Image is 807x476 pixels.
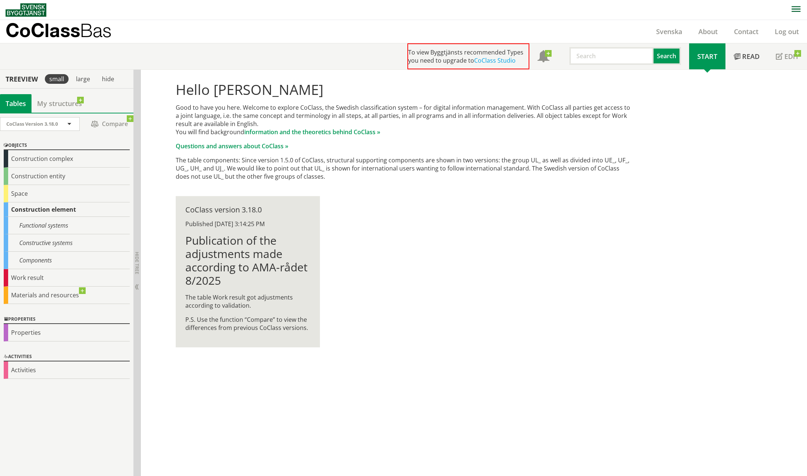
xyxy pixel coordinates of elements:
div: Objects [4,141,130,150]
span: Edit [784,52,799,61]
div: small [45,74,69,84]
div: Construction element [4,202,130,217]
span: CoClass Version 3.18.0 [6,120,58,127]
div: Properties [4,324,130,341]
h1: Publication of the adjustments made according to AMA-rådet 8/2025 [185,234,310,287]
a: Questions and answers about CoClass » [176,142,288,150]
p: The table Work result got adjustments according to validation. [185,293,310,310]
div: Components [4,252,130,269]
div: Properties [4,315,130,324]
a: information and the theoretics behind CoClass » [244,128,380,136]
button: Search [654,47,681,65]
a: Log out [767,27,807,36]
h1: Hello [PERSON_NAME] [176,81,631,97]
div: hide [97,74,119,84]
div: Activities [4,353,130,361]
p: P.S. Use the function “Compare” to view the differences from previous CoClass versions. [185,315,310,332]
div: large [72,74,95,84]
div: Materials and resources [4,287,130,304]
a: Contact [726,27,767,36]
div: CoClass version 3.18.0 [185,206,310,214]
img: Svensk Byggtjänst [6,3,46,17]
div: Constructive systems [4,234,130,252]
p: The table components: Since version 1.5.0 of CoClass, structural supporting components are shown ... [176,156,631,181]
a: About [690,27,726,36]
a: My structures [32,94,87,113]
a: CoClassBas [6,20,128,43]
div: Published [DATE] 3:14:25 PM [185,220,310,228]
input: Search [569,47,654,65]
div: Activities [4,361,130,379]
a: Read [725,43,768,69]
a: Edit [768,43,807,69]
div: Work result [4,269,130,287]
span: Notifications [538,51,549,63]
p: Good to have you here. Welcome to explore CoClass, the Swedish classification system – for digita... [176,103,631,136]
span: Start [697,52,717,61]
span: Hide tree [134,252,140,274]
div: Functional systems [4,217,130,234]
div: Construction entity [4,168,130,185]
a: Start [689,43,725,69]
a: CoClass Studio [474,56,516,65]
p: CoClass [6,26,112,34]
div: Space [4,185,130,202]
div: To view Byggtjänsts recommended Types you need to upgrade to [407,43,529,69]
div: Treeview [1,75,42,83]
span: Compare [87,118,132,130]
span: Bas [80,19,112,41]
span: Read [742,52,760,61]
a: Svenska [648,27,690,36]
div: Construction complex [4,150,130,168]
